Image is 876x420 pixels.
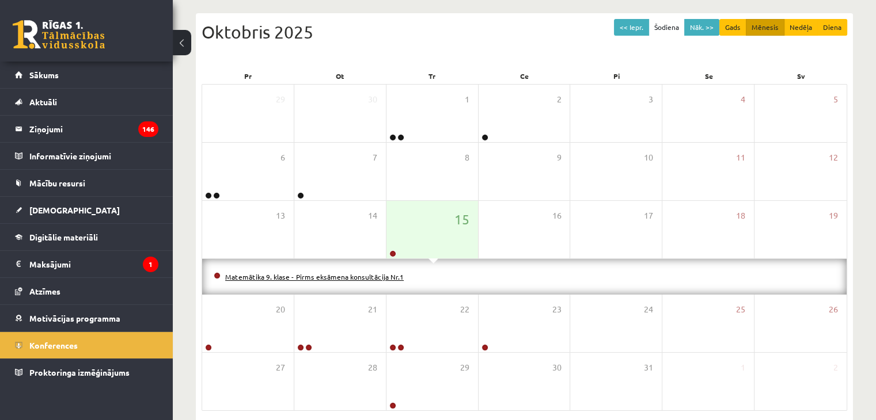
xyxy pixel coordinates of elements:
a: Matemātika 9. klase - Pirms eksāmena konsultācija Nr.1 [225,272,404,281]
span: Konferences [29,340,78,350]
span: [DEMOGRAPHIC_DATA] [29,205,120,215]
span: 3 [649,93,653,106]
button: Nedēļa [784,19,818,36]
span: 11 [736,151,745,164]
span: 9 [556,151,561,164]
span: Aktuāli [29,97,57,107]
span: 28 [368,361,377,374]
div: Tr [386,68,478,84]
i: 1 [143,257,158,272]
span: Motivācijas programma [29,313,120,323]
span: 1 [465,93,469,106]
span: 8 [465,151,469,164]
span: 20 [276,303,285,316]
span: 6 [280,151,285,164]
span: 21 [368,303,377,316]
span: 7 [373,151,377,164]
div: Pi [571,68,663,84]
legend: Ziņojumi [29,116,158,142]
a: Ziņojumi146 [15,116,158,142]
div: Ot [294,68,386,84]
a: Informatīvie ziņojumi [15,143,158,169]
span: 5 [833,93,838,106]
span: 26 [829,303,838,316]
button: Šodiena [649,19,685,36]
span: 25 [736,303,745,316]
span: 24 [644,303,653,316]
span: 4 [741,93,745,106]
button: << Iepr. [614,19,649,36]
span: 2 [556,93,561,106]
a: Motivācijas programma [15,305,158,331]
span: 29 [276,93,285,106]
div: Ce [478,68,570,84]
legend: Maksājumi [29,251,158,277]
div: Se [663,68,755,84]
a: [DEMOGRAPHIC_DATA] [15,197,158,223]
span: 10 [644,151,653,164]
legend: Informatīvie ziņojumi [29,143,158,169]
i: 146 [138,121,158,137]
div: Sv [755,68,847,84]
a: Konferences [15,332,158,358]
span: 15 [454,209,469,229]
a: Sākums [15,62,158,88]
span: 17 [644,209,653,222]
span: 2 [833,361,838,374]
span: Digitālie materiāli [29,232,98,242]
span: 12 [829,151,838,164]
span: 19 [829,209,838,222]
button: Mēnesis [746,19,784,36]
span: 27 [276,361,285,374]
a: Digitālie materiāli [15,224,158,250]
button: Gads [719,19,746,36]
a: Atzīmes [15,278,158,304]
div: Oktobris 2025 [202,19,847,45]
span: 23 [552,303,561,316]
span: Mācību resursi [29,178,85,188]
span: 30 [552,361,561,374]
span: 29 [460,361,469,374]
a: Mācību resursi [15,170,158,196]
a: Maksājumi1 [15,251,158,277]
span: 16 [552,209,561,222]
span: 1 [741,361,745,374]
button: Nāk. >> [684,19,719,36]
span: 13 [276,209,285,222]
a: Rīgas 1. Tālmācības vidusskola [13,20,105,49]
span: Sākums [29,70,59,80]
span: Atzīmes [29,286,60,296]
a: Proktoringa izmēģinājums [15,359,158,385]
a: Aktuāli [15,89,158,115]
span: 31 [644,361,653,374]
button: Diena [817,19,847,36]
span: Proktoringa izmēģinājums [29,367,130,377]
span: 22 [460,303,469,316]
span: 30 [368,93,377,106]
span: 18 [736,209,745,222]
div: Pr [202,68,294,84]
span: 14 [368,209,377,222]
